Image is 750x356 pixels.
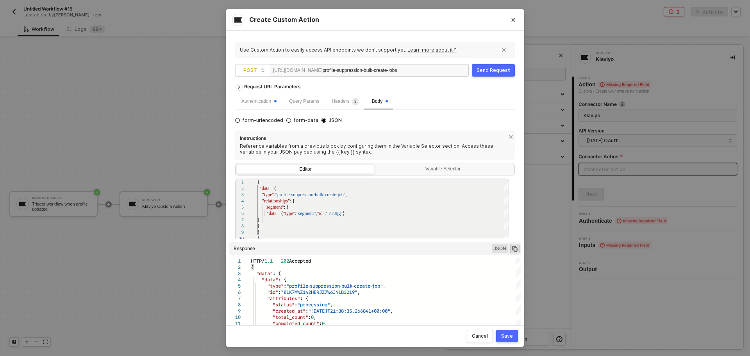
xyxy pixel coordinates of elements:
[240,143,510,155] div: Reference variables from a previous block by configuring them in the Variable Selector section. A...
[262,276,278,283] span: "data"
[308,313,311,321] span: :
[279,211,283,216] span: : {
[325,211,326,216] span: :
[264,204,284,210] span: "segment"
[241,98,277,105] div: Authentication
[278,288,281,296] span: :
[325,320,327,327] span: ,
[291,117,318,123] span: form-data
[502,48,506,52] span: icon-close
[232,179,244,185] div: 1
[267,211,279,216] span: "data"
[240,80,305,94] div: Request URL Parameters
[273,320,319,327] span: "completed_count"
[240,47,498,53] div: Use Custom Action to easily access API endpoints we don’t support yet.
[273,313,308,321] span: "total_count"
[323,64,397,77] div: profile-suppression-bulk-create-jobs
[232,191,244,198] div: 3
[354,99,357,104] span: 3
[229,308,241,314] div: 9
[229,270,241,277] div: 3
[243,64,265,76] span: POST
[330,301,333,308] span: ,
[326,211,343,216] span: "TT3tjg"
[317,211,325,216] span: "id"
[322,320,325,327] span: 0
[477,67,510,73] div: Send Request
[305,307,308,315] span: :
[257,229,260,235] span: }
[229,320,241,327] div: 11
[332,98,359,104] span: Headers
[229,289,241,295] div: 6
[257,217,260,222] span: }
[296,211,316,216] span: "segment"
[232,216,244,223] div: 7
[383,282,386,290] span: ,
[278,276,286,283] span: : {
[281,257,289,265] span: 202
[229,302,241,308] div: 8
[501,333,513,339] div: Save
[492,244,508,253] span: JSON
[274,192,275,197] span: :
[232,14,518,26] div: Create Custom Action
[372,98,388,104] span: Body
[229,283,241,289] div: 5
[343,211,345,216] span: }
[326,117,342,123] span: JSON
[251,257,264,265] span: HTTP/
[346,192,347,197] span: ,
[237,165,374,176] div: Editor
[502,9,524,31] button: Close
[260,186,271,191] span: "data"
[232,210,244,216] div: 6
[257,223,260,229] span: }
[236,86,242,89] span: icon-arrow-right
[229,277,241,283] div: 4
[319,320,322,327] span: :
[297,301,330,308] span: "processing"
[229,264,241,270] div: 2
[283,211,295,216] span: "type"
[286,282,383,290] span: "profile-suppression-bulk-create-job"
[262,192,274,197] span: "type"
[511,245,518,252] span: icon-copy-paste
[295,211,296,216] span: :
[289,257,311,265] span: Accepted
[251,263,254,271] span: {
[240,117,283,123] span: form-urlencoded
[264,257,273,265] span: 1.1
[232,223,244,229] div: 8
[275,192,346,197] span: "profile-suppression-bulk-create-job"
[314,313,316,321] span: ,
[284,282,286,290] span: :
[289,98,319,104] span: Query Params
[509,134,515,139] span: icon-close
[234,245,255,252] div: Response
[295,301,297,308] span: :
[472,333,488,339] div: Cancel
[257,179,260,185] span: {
[262,198,290,204] span: "relationships"
[316,211,317,216] span: ,
[256,270,273,277] span: "data"
[380,166,507,172] div: Variable Selector
[467,330,493,342] button: Cancel
[240,135,505,143] span: Instructions
[300,295,308,302] span: : {
[496,330,518,342] button: Save
[407,47,457,53] a: Learn more about it↗
[273,307,305,315] span: "created_at"
[311,313,314,321] span: 0
[267,288,278,296] span: "id"
[234,16,242,24] img: integration-icon
[232,185,244,191] div: 2
[229,258,241,264] div: 1
[267,282,284,290] span: "type"
[267,295,300,302] span: "attributes"
[271,186,276,191] span: : {
[472,64,515,77] button: Send Request
[232,229,244,235] div: 9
